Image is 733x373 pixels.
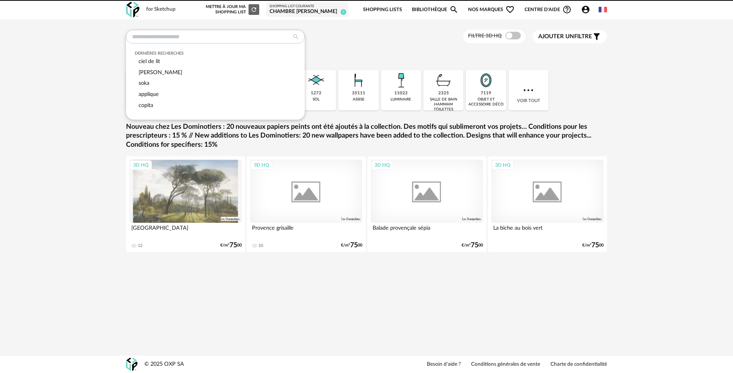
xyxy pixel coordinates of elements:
[591,243,599,248] span: 75
[353,97,365,102] div: assise
[391,97,411,102] div: luminaire
[341,243,362,248] div: €/m² 00
[471,361,540,368] a: Conditions générales de vente
[581,5,594,14] span: Account Circle icon
[426,97,461,112] div: salle de bain hammam toilettes
[341,9,346,15] span: 5
[139,58,160,64] span: ciel de lit
[270,4,345,15] a: Shopping List courante CHAMBRE [PERSON_NAME] 5
[367,156,486,252] a: 3D HQ Balade provençale sépia €/m²7500
[270,8,345,15] div: CHAMBRE [PERSON_NAME]
[509,70,549,110] div: Voir tout
[468,33,502,39] span: Filtre 3D HQ
[538,33,592,41] span: filtre
[247,156,366,252] a: 3D HQ Provence grisaille 10 €/m²7500
[139,91,159,97] span: applique
[250,7,257,11] span: Refresh icon
[462,243,483,248] div: €/m² 00
[371,223,483,238] div: Balade provençale sépia
[144,361,184,368] div: © 2025 OXP SA
[412,1,459,19] a: BibliothèqueMagnify icon
[538,34,574,39] span: Ajouter un
[138,243,142,248] div: 12
[306,70,326,91] img: Sol.png
[126,123,607,149] a: Nouveau chez Les Dominotiers : 20 nouveaux papiers peints ont été ajoutés à la collection. Des mo...
[394,91,408,96] div: 11022
[491,223,604,238] div: La biche au bois vert
[488,156,607,252] a: 3D HQ La biche au bois vert €/m²7500
[220,243,242,248] div: €/m² 00
[130,160,152,170] div: 3D HQ
[313,97,320,102] div: sol
[139,102,153,108] span: copita
[129,223,242,238] div: [GEOGRAPHIC_DATA]
[371,160,393,170] div: 3D HQ
[449,5,459,14] span: Magnify icon
[581,5,590,14] span: Account Circle icon
[126,358,137,371] img: OXP
[468,97,504,107] div: objet et accessoire déco
[139,70,182,75] span: [PERSON_NAME]
[126,156,245,252] a: 3D HQ [GEOGRAPHIC_DATA] 12 €/m²7500
[492,160,514,170] div: 3D HQ
[521,83,535,97] img: more.7b13dc1.svg
[391,70,411,91] img: Luminaire.png
[363,1,402,19] a: Shopping Lists
[427,361,461,368] a: Besoin d'aide ?
[471,243,478,248] span: 75
[476,70,496,91] img: Miroir.png
[505,5,515,14] span: Heart Outline icon
[352,91,365,96] div: 35111
[139,80,149,86] span: soka
[438,91,449,96] div: 2325
[204,4,259,15] div: Mettre à jour ma Shopping List
[229,243,237,248] span: 75
[270,4,345,9] div: Shopping List courante
[562,5,572,14] span: Help Circle Outline icon
[525,5,572,14] span: Centre d'aideHelp Circle Outline icon
[468,1,515,19] span: Nos marques
[350,243,358,248] span: 75
[592,32,601,41] span: Filter icon
[433,70,454,91] img: Salle%20de%20bain.png
[146,6,176,13] div: for Sketchup
[250,160,273,170] div: 3D HQ
[481,91,491,96] div: 7119
[311,91,321,96] div: 1272
[348,70,369,91] img: Assise.png
[551,361,607,368] a: Charte de confidentialité
[582,243,604,248] div: €/m² 00
[135,51,296,56] div: Dernières recherches
[250,223,362,238] div: Provence grisaille
[533,30,607,43] button: Ajouter unfiltre Filter icon
[258,243,263,248] div: 10
[126,2,139,18] img: OXP
[599,5,607,14] img: fr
